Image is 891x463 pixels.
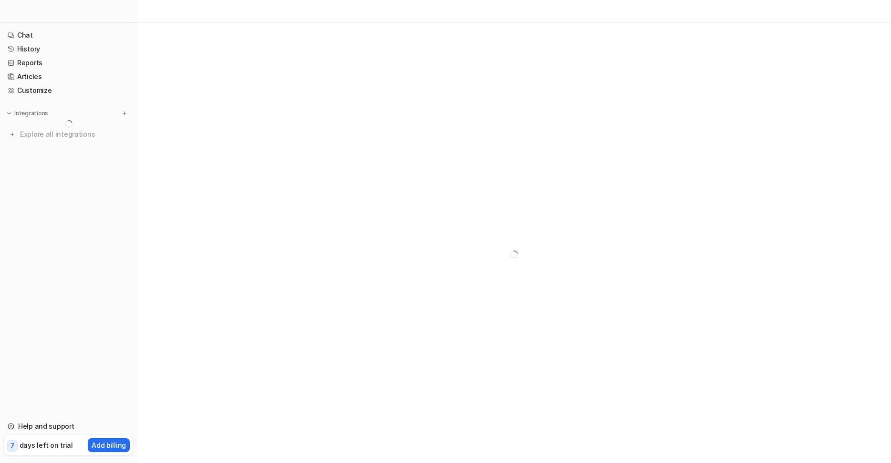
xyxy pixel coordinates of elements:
button: Integrations [4,109,51,118]
p: Integrations [14,110,48,117]
span: Explore all integrations [20,127,129,142]
a: History [4,42,133,56]
p: days left on trial [20,440,73,450]
a: Reports [4,56,133,70]
a: Help and support [4,420,133,433]
a: Explore all integrations [4,128,133,141]
img: expand menu [6,110,12,117]
button: Add billing [88,438,130,452]
img: explore all integrations [8,130,17,139]
a: Chat [4,29,133,42]
p: Add billing [92,440,126,450]
img: menu_add.svg [121,110,128,117]
p: 7 [10,442,14,450]
a: Articles [4,70,133,83]
a: Customize [4,84,133,97]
